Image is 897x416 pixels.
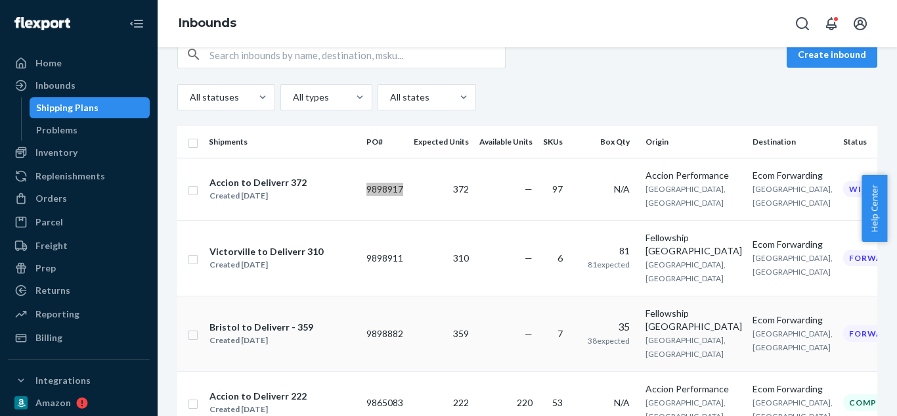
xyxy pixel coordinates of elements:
[35,374,91,387] div: Integrations
[35,216,63,229] div: Parcel
[525,252,533,264] span: —
[789,11,816,37] button: Open Search Box
[474,126,538,158] th: Available Units
[35,308,79,321] div: Reporting
[579,319,630,335] div: 35
[361,158,408,220] td: 9898917
[188,91,190,104] input: All statuses
[525,183,533,195] span: —
[552,183,563,195] span: 97
[35,284,70,297] div: Returns
[389,91,390,104] input: All states
[30,97,150,118] a: Shipping Plans
[787,41,877,68] button: Create inbound
[209,321,313,334] div: Bristol to Deliverr - 359
[35,170,105,183] div: Replenishments
[35,331,62,344] div: Billing
[645,184,726,208] span: [GEOGRAPHIC_DATA], [GEOGRAPHIC_DATA]
[453,183,469,195] span: 372
[36,101,98,114] div: Shipping Plans
[8,327,150,348] a: Billing
[645,169,742,182] div: Accion Performance
[35,57,62,70] div: Home
[538,126,573,158] th: SKUs
[753,313,833,327] div: Ecom Forwarding
[8,166,150,187] a: Replenishments
[614,397,630,408] span: N/A
[453,328,469,339] span: 359
[645,382,742,396] div: Accion Performance
[8,212,150,233] a: Parcel
[8,235,150,256] a: Freight
[209,189,307,202] div: Created [DATE]
[517,397,533,408] span: 220
[847,11,873,37] button: Open account menu
[361,296,408,371] td: 9898882
[747,126,838,158] th: Destination
[123,11,150,37] button: Close Navigation
[204,126,361,158] th: Shipments
[209,176,307,189] div: Accion to Deliverr 372
[614,183,630,195] span: N/A
[36,124,77,137] div: Problems
[558,328,563,339] span: 7
[168,5,247,43] ol: breadcrumbs
[8,280,150,301] a: Returns
[753,253,833,277] span: [GEOGRAPHIC_DATA], [GEOGRAPHIC_DATA]
[8,188,150,209] a: Orders
[179,16,236,30] a: Inbounds
[361,220,408,296] td: 9898911
[35,262,56,275] div: Prep
[753,382,833,396] div: Ecom Forwarding
[753,184,833,208] span: [GEOGRAPHIC_DATA], [GEOGRAPHIC_DATA]
[579,244,630,258] div: 81
[588,260,630,269] span: 81 expected
[8,75,150,96] a: Inbounds
[753,329,833,352] span: [GEOGRAPHIC_DATA], [GEOGRAPHIC_DATA]
[8,142,150,163] a: Inventory
[645,307,742,333] div: Fellowship [GEOGRAPHIC_DATA]
[8,392,150,413] a: Amazon
[292,91,293,104] input: All types
[35,146,77,159] div: Inventory
[408,126,474,158] th: Expected Units
[209,334,313,347] div: Created [DATE]
[35,396,71,409] div: Amazon
[645,231,742,258] div: Fellowship [GEOGRAPHIC_DATA]
[209,41,505,68] input: Search inbounds by name, destination, msku...
[645,335,726,359] span: [GEOGRAPHIC_DATA], [GEOGRAPHIC_DATA]
[209,245,323,258] div: Victorville to Deliverr 310
[552,397,563,408] span: 53
[361,126,408,158] th: PO#
[640,126,747,158] th: Origin
[30,120,150,141] a: Problems
[35,239,68,252] div: Freight
[862,175,887,242] button: Help Center
[558,252,563,264] span: 6
[818,11,844,37] button: Open notifications
[453,252,469,264] span: 310
[453,397,469,408] span: 222
[209,258,323,271] div: Created [DATE]
[8,53,150,74] a: Home
[588,336,630,346] span: 38 expected
[8,304,150,325] a: Reporting
[753,169,833,182] div: Ecom Forwarding
[209,403,307,416] div: Created [DATE]
[209,390,307,403] div: Accion to Deliverr 222
[573,126,640,158] th: Box Qty
[14,17,70,30] img: Flexport logo
[8,258,150,279] a: Prep
[525,328,533,339] span: —
[35,192,67,205] div: Orders
[35,79,76,92] div: Inbounds
[645,260,726,283] span: [GEOGRAPHIC_DATA], [GEOGRAPHIC_DATA]
[753,238,833,251] div: Ecom Forwarding
[8,370,150,391] button: Integrations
